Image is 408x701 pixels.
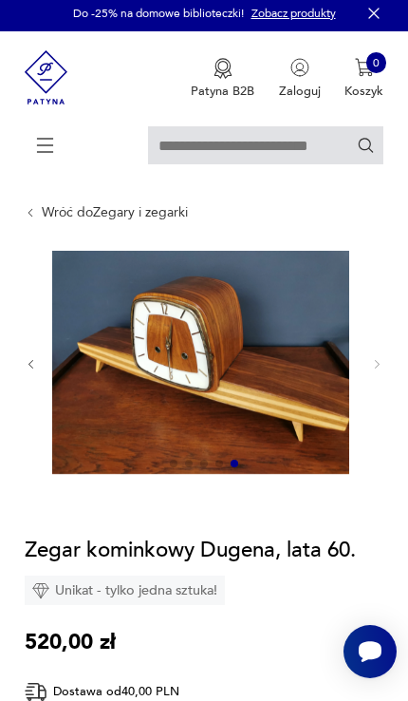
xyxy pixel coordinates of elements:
[344,83,383,100] p: Koszyk
[357,136,375,154] button: Szukaj
[191,58,254,100] a: Ikona medaluPatyna B2B
[25,628,116,656] p: 520,00 zł
[25,576,225,605] div: Unikat - tylko jedna sztuka!
[279,83,321,100] p: Zaloguj
[52,251,349,474] img: Zdjęcie produktu Zegar kominkowy Dugena, lata 60.
[366,52,387,73] div: 0
[73,6,244,21] p: Do -25% na domowe biblioteczki!
[344,58,383,100] button: 0Koszyk
[213,58,232,79] img: Ikona medalu
[25,536,356,564] h1: Zegar kominkowy Dugena, lata 60.
[25,31,68,123] img: Patyna - sklep z meblami i dekoracjami vintage
[355,58,374,77] img: Ikona koszyka
[251,6,336,21] a: Zobacz produkty
[290,58,309,77] img: Ikonka użytkownika
[191,58,254,100] button: Patyna B2B
[42,205,188,220] a: Wróć doZegary i zegarki
[279,58,321,100] button: Zaloguj
[343,625,397,678] iframe: Smartsupp widget button
[32,582,49,599] img: Ikona diamentu
[191,83,254,100] p: Patyna B2B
